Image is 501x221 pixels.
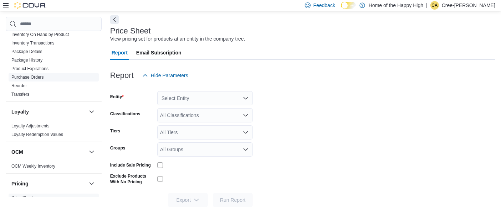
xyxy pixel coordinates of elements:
a: Reorder [11,83,27,88]
h3: Price Sheet [110,27,151,35]
a: Package Details [11,49,42,54]
label: Include Sale Pricing [110,162,151,168]
button: Export [168,193,208,207]
span: Feedback [313,2,335,9]
span: CA [432,1,438,10]
a: Package History [11,58,42,63]
label: Tiers [110,128,120,134]
h3: Report [110,71,134,80]
button: Pricing [87,179,96,188]
a: Purchase Orders [11,75,44,80]
p: Cree-[PERSON_NAME] [442,1,495,10]
a: Inventory On Hand by Product [11,32,69,37]
h3: Pricing [11,180,28,187]
p: | [426,1,428,10]
button: Run Report [213,193,253,207]
button: Open list of options [243,112,249,118]
div: Cree-Ann Perrin [430,1,439,10]
span: Package History [11,57,42,63]
img: Cova [14,2,46,9]
span: Product Expirations [11,66,48,72]
button: OCM [11,148,86,156]
span: Export [172,193,204,207]
button: Loyalty [11,108,86,115]
label: Groups [110,145,126,151]
a: Product Expirations [11,66,48,71]
a: OCM Weekly Inventory [11,164,55,169]
span: Email Subscription [136,46,182,60]
span: Loyalty Redemption Values [11,132,63,137]
a: Loyalty Adjustments [11,123,50,128]
span: Price Sheet [11,195,34,201]
label: Exclude Products With No Pricing [110,173,154,185]
button: Open list of options [243,130,249,135]
button: Loyalty [87,107,96,116]
span: Reorder [11,83,27,89]
a: Inventory Transactions [11,41,55,46]
label: Entity [110,94,124,100]
div: Pricing [6,194,102,205]
button: Open list of options [243,147,249,152]
button: Open list of options [243,95,249,101]
span: Package Details [11,49,42,54]
span: Report [112,46,128,60]
p: Home of the Happy High [369,1,423,10]
a: Price Sheet [11,195,34,200]
h3: OCM [11,148,23,156]
button: Pricing [11,180,86,187]
a: Loyalty Redemption Values [11,132,63,137]
span: Hide Parameters [151,72,188,79]
input: Dark Mode [341,2,356,9]
span: Loyalty Adjustments [11,123,50,129]
a: Transfers [11,92,29,97]
button: Hide Parameters [139,68,191,83]
div: View pricing set for products at an entity in the company tree. [110,35,245,43]
div: OCM [6,162,102,173]
span: Run Report [220,196,246,204]
div: Loyalty [6,122,102,142]
span: Inventory Transactions [11,40,55,46]
button: OCM [87,148,96,156]
h3: Loyalty [11,108,29,115]
button: Next [110,15,119,24]
label: Classifications [110,111,140,117]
